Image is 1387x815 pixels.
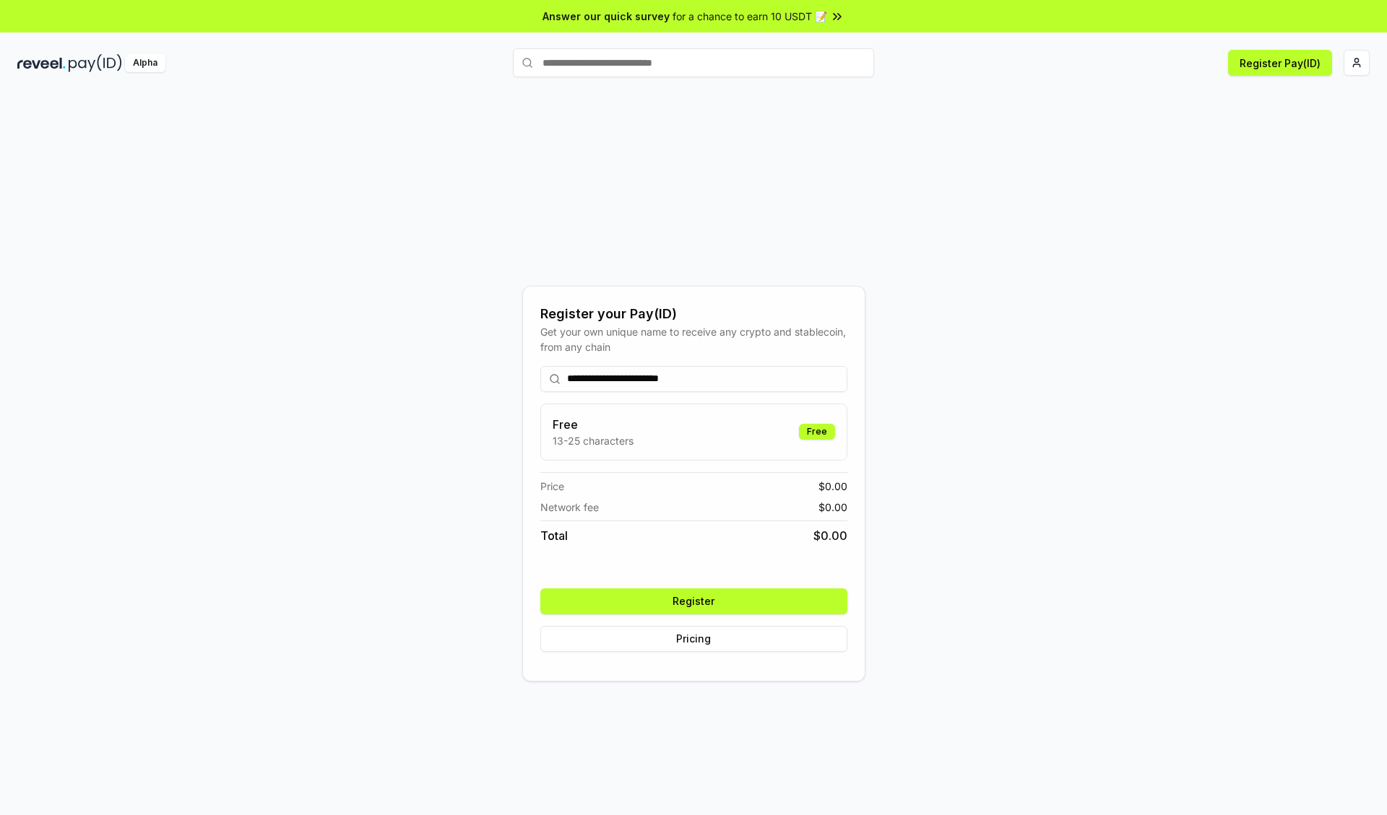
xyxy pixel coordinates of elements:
[540,500,599,515] span: Network fee
[540,479,564,494] span: Price
[543,9,670,24] span: Answer our quick survey
[1228,50,1332,76] button: Register Pay(ID)
[540,588,847,614] button: Register
[799,424,835,440] div: Free
[818,479,847,494] span: $ 0.00
[673,9,827,24] span: for a chance to earn 10 USDT 📝
[553,433,634,448] p: 13-25 characters
[540,527,568,544] span: Total
[813,527,847,544] span: $ 0.00
[69,54,122,72] img: pay_id
[540,626,847,652] button: Pricing
[125,54,165,72] div: Alpha
[553,416,634,433] h3: Free
[818,500,847,515] span: $ 0.00
[540,324,847,354] div: Get your own unique name to receive any crypto and stablecoin, from any chain
[17,54,66,72] img: reveel_dark
[540,304,847,324] div: Register your Pay(ID)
